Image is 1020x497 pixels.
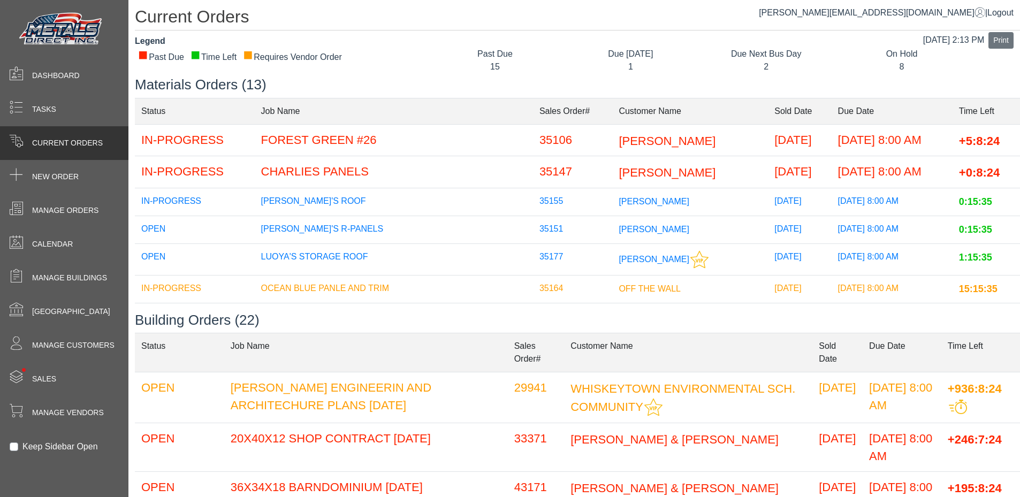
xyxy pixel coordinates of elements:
span: Manage Orders [32,205,98,216]
td: [DATE] 8:00 AM [832,243,953,275]
span: +936:8:24 [948,381,1002,395]
td: [DATE] [812,423,863,471]
div: Past Due [138,51,184,64]
img: Metals Direct Inc Logo [16,10,107,49]
span: [PERSON_NAME] & [PERSON_NAME] [570,432,779,446]
span: +5:8:24 [959,134,1000,147]
td: Due Date [832,98,953,124]
strong: Legend [135,36,165,45]
td: [DATE] 8:00 AM [832,188,953,216]
span: Dashboard [32,70,80,81]
td: 33371 [508,423,565,471]
span: [PERSON_NAME] [619,134,715,147]
div: 8 [842,60,961,73]
img: This order should be prioritized [949,400,967,414]
td: [DATE] 8:00 AM [832,156,953,188]
div: Due [DATE] [571,48,690,60]
a: [PERSON_NAME][EMAIL_ADDRESS][DOMAIN_NAME] [759,8,985,17]
td: [PERSON_NAME]'S R-PANELS [255,216,533,243]
td: Sold Date [812,333,863,372]
span: OFF THE WALL [619,284,681,293]
td: FOREST GREEN #26 [255,124,533,156]
span: [PERSON_NAME] [619,166,715,179]
td: 29941 [508,372,565,423]
td: Due Date [863,333,941,372]
td: [DATE] [768,275,831,303]
td: [PERSON_NAME] PANELS [255,303,533,331]
div: ■ [243,51,253,58]
td: [DATE] [768,216,831,243]
div: 1 [571,60,690,73]
span: WHISKEYTOWN ENVIRONMENTAL SCH. COMMUNITY [570,381,795,414]
span: 0:15:35 [959,196,992,207]
td: [DATE] [768,124,831,156]
td: Time Left [953,98,1020,124]
td: 35147 [533,156,613,188]
td: IN-PROGRESS [135,124,255,156]
td: [PERSON_NAME]'S ROOF [255,188,533,216]
td: OPEN [135,216,255,243]
img: This customer should be prioritized [644,398,663,416]
td: [PERSON_NAME] ENGINEERIN AND ARCHITECHURE PLANS [DATE] [224,372,508,423]
div: Time Left [191,51,237,64]
td: IN-PROGRESS [135,188,255,216]
td: 35106 [533,124,613,156]
div: ■ [191,51,200,58]
td: Sales Order# [508,333,565,372]
span: [PERSON_NAME] [619,255,689,264]
td: OPEN [135,303,255,331]
h3: Building Orders (22) [135,312,1020,328]
span: Manage Customers [32,340,115,351]
td: [DATE] [768,188,831,216]
td: 35155 [533,188,613,216]
td: [DATE] 8:00 AM [863,372,941,423]
span: [PERSON_NAME] & [PERSON_NAME] [570,481,779,494]
td: 35167 [533,303,613,331]
span: 15:15:35 [959,284,998,294]
td: [DATE] [812,372,863,423]
span: +246:7:24 [948,432,1002,446]
div: Past Due [435,48,554,60]
td: 35151 [533,216,613,243]
td: [DATE] 8:00 AM [832,303,953,331]
div: On Hold [842,48,961,60]
span: [DATE] 2:13 PM [923,35,984,44]
h3: Materials Orders (13) [135,77,1020,93]
div: 2 [706,60,826,73]
td: OPEN [135,243,255,275]
td: LUOYA'S STORAGE ROOF [255,243,533,275]
div: | [759,6,1014,19]
td: Customer Name [612,98,768,124]
span: +0:8:24 [959,166,1000,179]
td: Sales Order# [533,98,613,124]
span: Logout [987,8,1014,17]
span: Manage Vendors [32,407,104,418]
button: Print [988,32,1014,49]
span: New Order [32,171,79,182]
span: 1:15:35 [959,252,992,263]
td: Job Name [224,333,508,372]
span: [PERSON_NAME] [619,197,689,206]
span: 1:15:35 [959,311,992,322]
div: Requires Vendor Order [243,51,342,64]
label: Keep Sidebar Open [22,440,98,453]
td: IN-PROGRESS [135,156,255,188]
div: 15 [435,60,554,73]
span: Calendar [32,239,73,250]
td: [DATE] 8:00 AM [832,124,953,156]
span: Current Orders [32,137,103,149]
span: [PERSON_NAME] [619,225,689,234]
td: IN-PROGRESS [135,275,255,303]
td: [DATE] 8:00 AM [863,423,941,471]
td: 20X40X12 SHOP CONTRACT [DATE] [224,423,508,471]
td: [DATE] [768,156,831,188]
td: [DATE] [768,303,831,331]
span: 0:15:35 [959,224,992,235]
div: ■ [138,51,148,58]
span: Sales [32,373,56,385]
td: [DATE] [768,243,831,275]
td: [DATE] 8:00 AM [832,216,953,243]
td: 35164 [533,275,613,303]
span: Tasks [32,104,56,115]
